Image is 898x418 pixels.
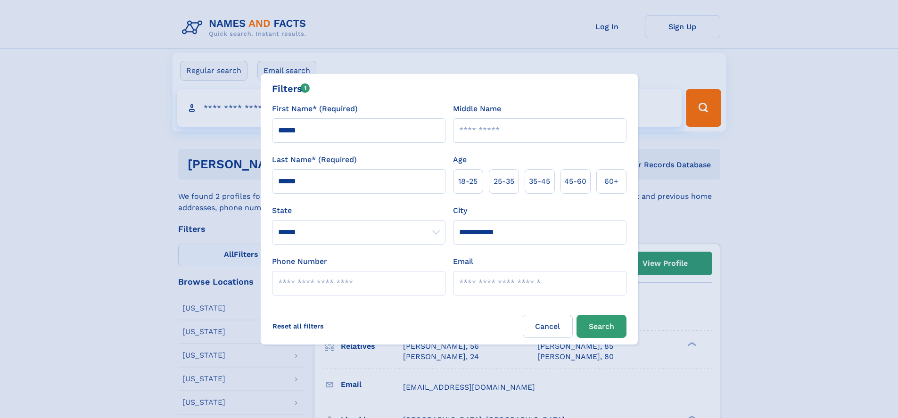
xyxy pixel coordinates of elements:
[529,176,550,187] span: 35‑45
[272,205,445,216] label: State
[453,256,473,267] label: Email
[458,176,478,187] span: 18‑25
[272,103,358,115] label: First Name* (Required)
[577,315,626,338] button: Search
[272,256,327,267] label: Phone Number
[272,82,310,96] div: Filters
[272,154,357,165] label: Last Name* (Required)
[453,103,501,115] label: Middle Name
[494,176,514,187] span: 25‑35
[523,315,573,338] label: Cancel
[564,176,586,187] span: 45‑60
[453,154,467,165] label: Age
[604,176,618,187] span: 60+
[266,315,330,337] label: Reset all filters
[453,205,467,216] label: City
